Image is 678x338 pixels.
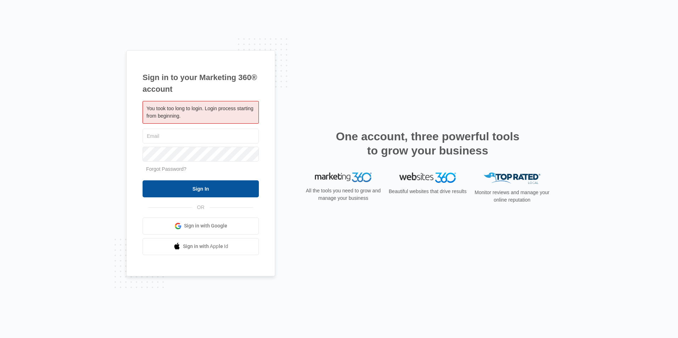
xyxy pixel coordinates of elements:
input: Sign In [143,180,259,197]
h2: One account, three powerful tools to grow your business [334,129,522,158]
p: Monitor reviews and manage your online reputation [472,189,552,204]
a: Sign in with Google [143,218,259,235]
a: Forgot Password? [146,166,187,172]
h1: Sign in to your Marketing 360® account [143,72,259,95]
input: Email [143,129,259,143]
p: All the tools you need to grow and manage your business [304,187,383,202]
a: Sign in with Apple Id [143,238,259,255]
span: You took too long to login. Login process starting from beginning. [146,106,253,119]
p: Beautiful websites that drive results [388,188,467,195]
img: Top Rated Local [484,173,540,184]
span: OR [192,204,210,211]
img: Marketing 360 [315,173,372,182]
span: Sign in with Google [184,222,227,230]
img: Websites 360 [399,173,456,183]
span: Sign in with Apple Id [183,243,228,250]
